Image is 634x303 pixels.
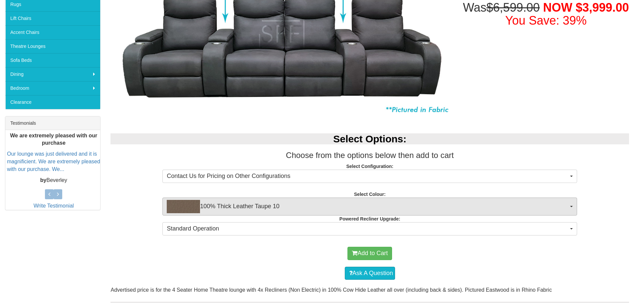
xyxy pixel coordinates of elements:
a: Bedroom [5,81,100,95]
b: by [40,177,47,183]
strong: Powered Recliner Upgrade: [339,216,400,222]
span: NOW $3,999.00 [543,1,629,14]
b: Select Options: [333,133,406,144]
font: You Save: 39% [505,14,587,27]
button: Add to Cart [347,247,392,260]
del: $6,599.00 [487,1,540,14]
span: Standard Operation [167,225,568,233]
span: Contact Us for Pricing on Other Configurations [167,172,568,181]
a: Dining [5,67,100,81]
button: Standard Operation [162,222,577,235]
h1: Was [463,1,629,27]
span: 100% Thick Leather Taupe 10 [167,200,568,213]
div: Testimonials [5,116,100,130]
img: 100% Thick Leather Taupe 10 [167,200,200,213]
a: Theatre Lounges [5,39,100,53]
strong: Select Colour: [354,192,386,197]
a: Ask A Question [345,267,395,280]
b: We are extremely pleased with our purchase [10,133,97,146]
h3: Choose from the options below then add to cart [110,151,629,160]
strong: Select Configuration: [346,164,393,169]
a: Sofa Beds [5,53,100,67]
a: Clearance [5,95,100,109]
button: 100% Thick Leather Taupe 10100% Thick Leather Taupe 10 [162,198,577,216]
a: Accent Chairs [5,25,100,39]
p: Beverley [7,177,100,184]
a: Our lounge was just delivered and it is magnificient. We are extremely pleased with our purchase.... [7,151,100,172]
a: Write Testimonial [34,203,74,209]
button: Contact Us for Pricing on Other Configurations [162,170,577,183]
a: Lift Chairs [5,11,100,25]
